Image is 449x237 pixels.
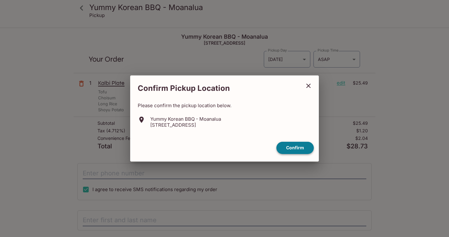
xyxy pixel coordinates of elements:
p: [STREET_ADDRESS] [150,122,221,128]
h2: Confirm Pickup Location [130,80,301,96]
p: Yummy Korean BBQ - Moanalua [150,116,221,122]
button: confirm [276,142,314,154]
button: close [301,78,316,94]
p: Please confirm the pickup location below. [138,102,311,108]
